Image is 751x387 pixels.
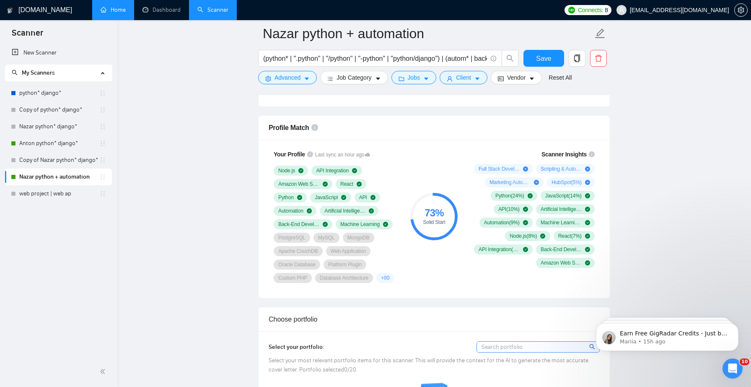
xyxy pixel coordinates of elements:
span: Save [536,53,551,64]
span: React [340,181,353,187]
span: check-circle [341,195,346,200]
span: check-circle [352,168,357,173]
input: Scanner name... [263,23,593,44]
a: Nazar python* django* [19,118,99,135]
span: Scanner [5,27,50,44]
span: MongoDB [347,234,370,241]
div: Choose portfolio [269,307,600,331]
span: search [12,70,18,75]
span: info-circle [311,124,318,131]
input: Search portfolio [477,342,599,352]
button: delete [590,50,607,67]
span: API [359,194,367,201]
span: check-circle [585,207,590,212]
span: Scanner Insights [541,151,587,157]
span: copy [569,55,585,62]
span: Client [456,73,471,82]
a: python* django* [19,85,99,101]
span: Your Profile [274,151,305,158]
span: Platform Plugin [328,261,362,268]
span: check-circle [585,247,590,252]
span: check-circle [298,168,303,173]
span: caret-down [304,75,310,82]
span: caret-down [529,75,535,82]
a: Anton python* django* [19,135,99,152]
span: plus-circle [585,180,590,185]
span: check-circle [585,220,590,225]
span: Node.js ( 8 %) [510,233,537,239]
span: Back-End Development [278,221,319,228]
span: check-circle [585,260,590,265]
span: Apache CouchDB [278,248,318,255]
span: search [502,55,518,62]
span: setting [735,7,747,13]
a: web project | web ap [19,185,99,202]
span: check-circle [383,222,388,227]
span: check-circle [585,234,590,239]
span: user [447,75,453,82]
span: caret-down [423,75,429,82]
span: check-circle [323,222,328,227]
span: holder [99,90,106,96]
span: check-circle [523,247,528,252]
span: My Scanners [12,69,55,76]
span: Job Category [337,73,371,82]
span: Last sync an hour ago [315,151,370,159]
a: Copy of python* django* [19,101,99,118]
span: info-circle [307,151,313,157]
span: Profile Match [269,124,309,131]
span: check-circle [369,208,374,213]
div: 73 % [410,208,458,218]
span: check-circle [585,193,590,198]
li: New Scanner [5,44,112,61]
span: My Scanners [22,69,55,76]
span: holder [99,140,106,147]
span: delete [590,55,606,62]
button: setting [734,3,748,17]
li: web project | web ap [5,185,112,202]
span: holder [99,190,106,197]
span: check-circle [323,182,328,187]
span: folder [399,75,404,82]
span: API Integration [316,167,349,174]
span: check-circle [523,220,528,225]
span: Python [278,194,294,201]
span: 8 [605,5,608,15]
span: JavaScript ( 14 %) [545,192,582,199]
button: folderJobscaret-down [391,71,437,84]
iframe: Intercom live chat [723,358,743,379]
span: check-circle [307,208,312,213]
span: Connects: [578,5,603,15]
span: Automation ( 9 %) [484,219,520,226]
span: holder [99,174,106,180]
span: Back-End Development ( 6 %) [541,246,582,253]
iframe: Intercom notifications message [583,306,751,364]
span: holder [99,106,106,113]
li: Anton python* django* [5,135,112,152]
span: MySQL [318,234,335,241]
span: 10 [740,358,749,365]
span: user [619,7,624,13]
span: Select your portfolio: [269,343,324,351]
span: check-circle [528,193,533,198]
span: Advanced [275,73,300,82]
span: plus-circle [534,180,539,185]
span: API ( 10 %) [498,206,520,213]
span: Web Application [331,248,366,255]
span: check-circle [370,195,375,200]
img: logo [7,4,13,17]
span: caret-down [375,75,381,82]
a: New Scanner [12,44,105,61]
span: plus-circle [585,166,590,171]
span: setting [265,75,271,82]
li: python* django* [5,85,112,101]
span: HubSpot ( 5 %) [552,179,581,186]
span: check-circle [540,234,545,239]
span: Machine Learning ( 8 %) [541,219,582,226]
a: Copy of Nazar python* django* [19,152,99,169]
li: Copy of python* django* [5,101,112,118]
span: Scripting & Automation ( 11 %) [541,166,582,172]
